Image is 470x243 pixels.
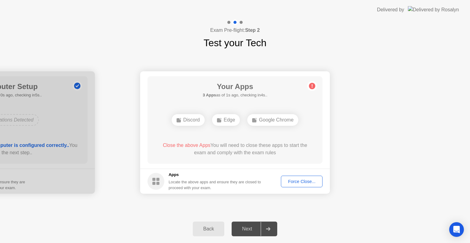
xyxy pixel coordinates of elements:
div: Force Close... [283,179,320,184]
span: Close the above Apps [163,143,211,148]
b: 3 Apps [203,93,216,97]
div: Delivered by [377,6,404,13]
button: Next [232,222,277,236]
b: Step 2 [245,28,260,33]
h1: Your Apps [203,81,267,92]
button: Force Close... [281,176,323,187]
div: Open Intercom Messenger [449,222,464,237]
button: Back [193,222,224,236]
div: Edge [212,114,240,126]
h4: Exam Pre-flight: [210,27,260,34]
img: Delivered by Rosalyn [408,6,459,13]
div: Back [195,226,222,232]
div: Discord [172,114,205,126]
h5: as of 1s ago, checking in4s.. [203,92,267,98]
div: Google Chrome [247,114,298,126]
h1: Test your Tech [203,36,267,50]
div: You will need to close these apps to start the exam and comply with the exam rules [156,142,314,156]
h5: Apps [169,172,261,178]
div: Next [233,226,261,232]
div: Locate the above apps and ensure they are closed to proceed with your exam. [169,179,261,191]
